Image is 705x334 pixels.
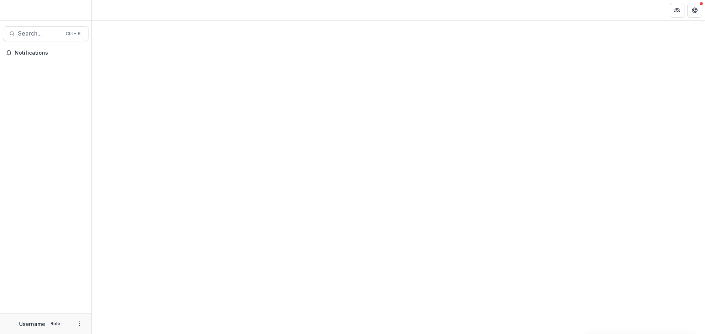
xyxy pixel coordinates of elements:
button: Notifications [3,47,88,59]
p: Username [19,320,45,328]
button: Get Help [687,3,702,18]
button: More [75,319,84,328]
span: Notifications [15,50,86,56]
button: Partners [670,3,684,18]
span: Search... [18,30,61,37]
p: Role [48,320,62,327]
button: Search... [3,26,88,41]
div: Ctrl + K [64,30,82,38]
